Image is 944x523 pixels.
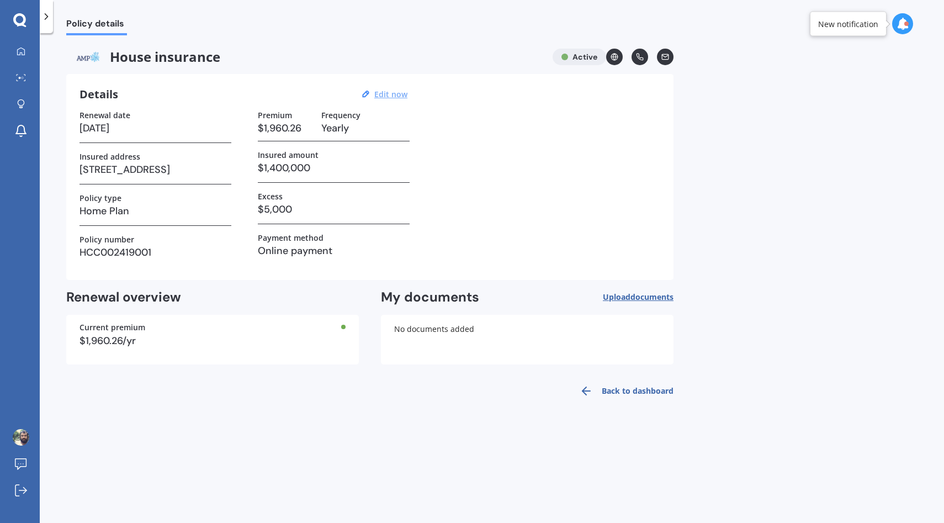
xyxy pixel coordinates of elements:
h3: HCC002419001 [79,244,231,261]
span: House insurance [66,49,544,65]
div: New notification [818,18,878,29]
img: AMP.webp [66,49,110,65]
button: Uploaddocuments [603,289,673,306]
h3: [STREET_ADDRESS] [79,161,231,178]
div: Current premium [79,324,346,331]
label: Renewal date [79,110,130,120]
h3: Details [79,87,118,102]
span: Policy details [66,18,127,33]
div: No documents added [381,315,673,364]
u: Edit now [374,89,407,99]
h3: $1,400,000 [258,160,410,176]
div: $1,960.26/yr [79,336,346,346]
h3: $5,000 [258,201,410,218]
h2: Renewal overview [66,289,359,306]
label: Policy type [79,193,121,203]
h3: [DATE] [79,120,231,136]
label: Frequency [321,110,360,120]
label: Insured address [79,152,140,161]
label: Payment method [258,233,323,242]
h3: Yearly [321,120,410,136]
h2: My documents [381,289,479,306]
a: Back to dashboard [573,378,673,404]
img: ACg8ocJg_x2FpCElzHnND9XgSFI6Tb2XmN8untc4bIv3sl61yfrcV77P=s96-c [13,429,29,446]
label: Excess [258,192,283,201]
h3: $1,960.26 [258,120,312,136]
label: Premium [258,110,292,120]
span: Upload [603,293,673,302]
h3: Online payment [258,242,410,259]
label: Insured amount [258,150,319,160]
h3: Home Plan [79,203,231,219]
label: Policy number [79,235,134,244]
span: documents [630,292,673,302]
button: Edit now [371,89,411,99]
